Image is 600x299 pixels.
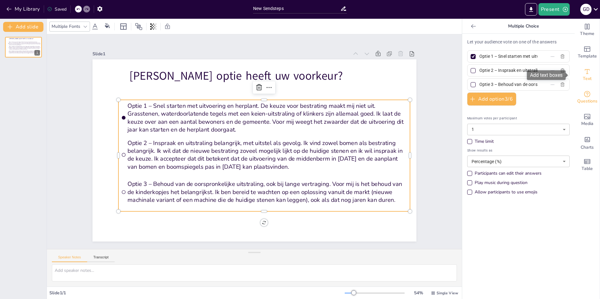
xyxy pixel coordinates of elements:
div: Add text boxes [575,64,600,86]
span: Single View [437,291,458,296]
div: Add images, graphics, shapes or video [575,109,600,131]
p: [PERSON_NAME] optie heeft uw voorkeur? [6,38,37,40]
div: Layout [118,22,128,32]
span: Questions [577,98,597,105]
button: Present [538,3,570,16]
div: Slide 1 / 1 [49,290,345,296]
button: Speaker Notes [52,255,87,262]
div: Participants can edit their answers [475,170,542,177]
div: Play music during question [467,180,527,186]
span: Show results as [467,148,570,153]
div: Multiple Fonts [50,22,82,31]
div: Participants can edit their answers [467,170,542,177]
p: Let your audience vote on one of the answers [467,39,570,45]
div: Add ready made slides [575,41,600,64]
div: Time limit [467,138,570,145]
div: G D [580,4,592,15]
span: Optie 3 – Behoud van de oorspronkelijke uitstraling, ook bij lange vertraging. Voor mij is het be... [9,51,41,53]
p: [PERSON_NAME] optie heeft uw voorkeur? [108,52,378,97]
div: Play music during question [475,180,527,186]
span: Text [583,75,592,82]
div: 54 % [411,290,426,296]
input: Option 1 [479,52,537,61]
div: 1 [467,124,570,135]
div: Background color [102,23,112,30]
div: Add text boxes [527,70,566,80]
div: Add charts and graphs [575,131,600,154]
span: Optie 2 – Inspraak en uitstraling belangrijk, met uitstel als gevolg. Ik vind zowel bomen als bes... [9,46,41,50]
span: Position [135,23,142,30]
div: Allow participants to use emojis [475,189,537,195]
button: Export to PowerPoint [525,3,537,16]
div: 1 [5,37,42,57]
input: Option 3 [479,80,537,89]
span: Table [582,165,593,172]
div: Time limit [475,138,494,145]
button: Add slide [3,22,43,32]
span: Optie 2 – Inspraak en uitstraling belangrijk, met uitstel als gevolg. Ik vind zowel bomen als bes... [125,126,407,187]
div: Slide 1 [102,34,358,67]
p: Multiple Choice [478,19,568,34]
span: Optie 3 – Behoud van de oorspronkelijke uitstraling, ook bij lange vertraging. Voor mij is het be... [122,167,402,220]
span: Template [578,53,597,60]
button: My Library [5,4,42,14]
div: 1 [34,50,40,56]
div: Change the overall theme [575,19,600,41]
div: Saved [47,6,67,12]
button: G D [580,3,592,16]
input: Option 2 [479,66,537,75]
span: Charts [581,144,594,151]
div: Percentage (%) [467,156,570,167]
span: Optie 1 – Snel starten met uitvoering en herplant. De keuze voor bestrating maakt mij niet uit. G... [9,42,41,45]
div: Allow participants to use emojis [467,189,537,195]
span: Media [581,120,593,127]
div: Add a table [575,154,600,176]
div: Get real-time input from your audience [575,86,600,109]
button: Add option3/6 [467,92,516,106]
button: Transcript [87,255,115,262]
span: Theme [580,30,594,37]
span: Maximum votes per participant [467,116,570,121]
input: Insert title [253,4,340,13]
span: Optie 1 – Snel starten met uitvoering en herplant. De keuze voor bestrating maakt mij niet uit. G... [129,89,411,149]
